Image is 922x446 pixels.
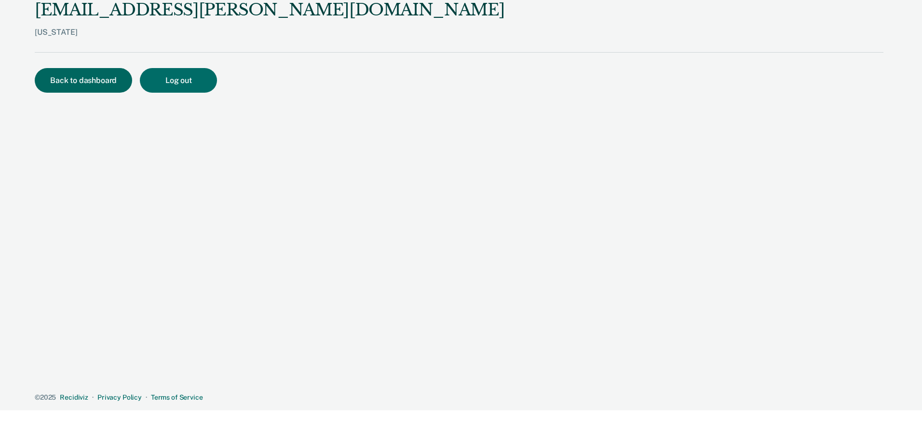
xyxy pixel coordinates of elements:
[140,68,217,93] button: Log out
[35,393,56,401] span: © 2025
[35,28,504,52] div: [US_STATE]
[151,393,203,401] a: Terms of Service
[60,393,88,401] a: Recidiviz
[35,393,883,402] div: · ·
[35,77,140,84] a: Back to dashboard
[35,68,132,93] button: Back to dashboard
[97,393,142,401] a: Privacy Policy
